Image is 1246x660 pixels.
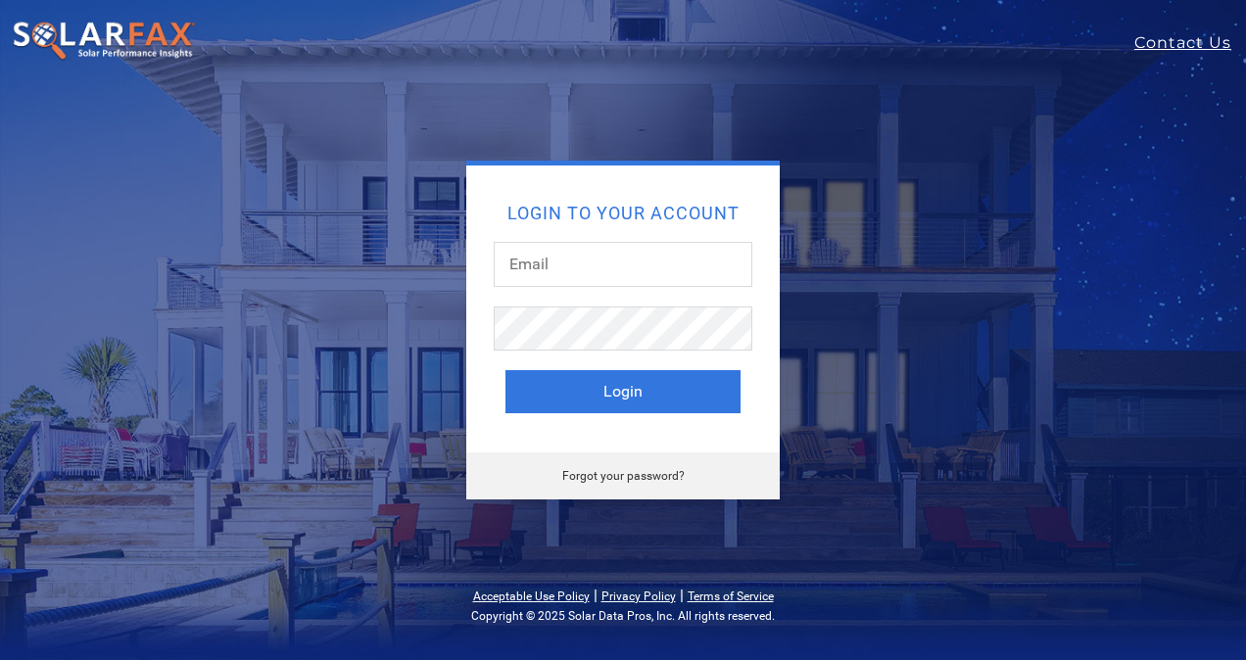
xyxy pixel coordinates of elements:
[562,469,685,483] a: Forgot your password?
[680,586,684,604] span: |
[12,21,196,62] img: SolarFax
[473,589,590,603] a: Acceptable Use Policy
[505,205,741,222] h2: Login to your account
[601,589,676,603] a: Privacy Policy
[505,370,741,413] button: Login
[1134,31,1246,55] a: Contact Us
[688,589,774,603] a: Terms of Service
[594,586,598,604] span: |
[494,242,752,287] input: Email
